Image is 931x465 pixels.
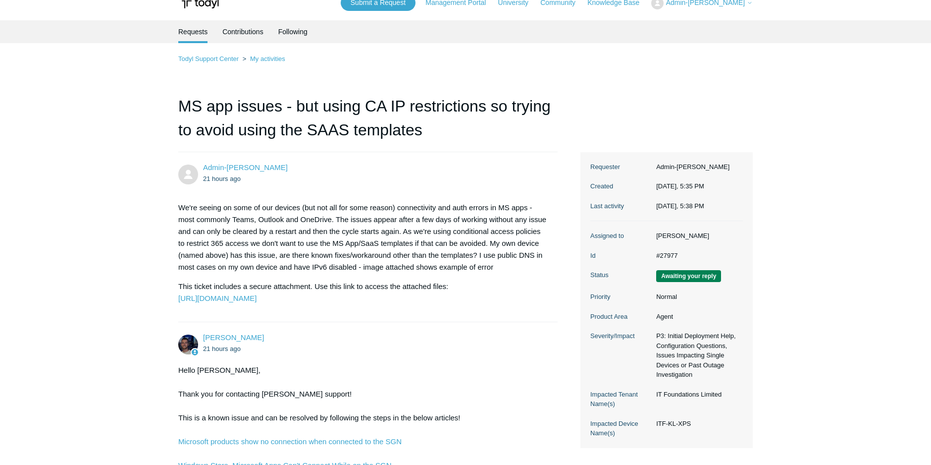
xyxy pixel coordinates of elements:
a: [URL][DOMAIN_NAME] [178,294,257,302]
li: Todyl Support Center [178,55,241,62]
p: This ticket includes a secure attachment. Use this link to access the attached files: [178,281,548,304]
a: My activities [250,55,285,62]
dd: Agent [651,312,743,322]
dt: Created [590,181,651,191]
time: 09/08/2025, 17:35 [656,182,704,190]
dt: Status [590,270,651,280]
dd: ITF-KL-XPS [651,419,743,429]
a: Contributions [222,20,263,43]
dt: Last activity [590,201,651,211]
dt: Impacted Device Name(s) [590,419,651,438]
dt: Id [590,251,651,261]
h1: MS app issues - but using CA IP restrictions so trying to avoid using the SAAS templates [178,94,558,152]
dt: Product Area [590,312,651,322]
span: Admin-Kevin Leightley [203,163,288,172]
dd: P3: Initial Deployment Help, Configuration Questions, Issues Impacting Single Devices or Past Out... [651,331,743,380]
time: 09/08/2025, 17:38 [656,202,704,210]
dd: #27977 [651,251,743,261]
a: Todyl Support Center [178,55,239,62]
dt: Impacted Tenant Name(s) [590,390,651,409]
dt: Priority [590,292,651,302]
dd: [PERSON_NAME] [651,231,743,241]
dd: Admin-[PERSON_NAME] [651,162,743,172]
a: Following [278,20,308,43]
li: Requests [178,20,207,43]
p: We're seeing on some of our devices (but not all for some reason) connectivity and auth errors in... [178,202,548,273]
dd: Normal [651,292,743,302]
a: Admin-[PERSON_NAME] [203,163,288,172]
li: My activities [241,55,285,62]
dt: Assigned to [590,231,651,241]
a: Microsoft products show no connection when connected to the SGN [178,437,402,446]
dt: Severity/Impact [590,331,651,341]
time: 09/08/2025, 17:35 [203,175,241,182]
time: 09/08/2025, 17:38 [203,345,241,352]
span: We are waiting for you to respond [656,270,721,282]
a: [PERSON_NAME] [203,333,264,342]
dt: Requester [590,162,651,172]
span: Connor Davis [203,333,264,342]
dd: IT Foundations Limited [651,390,743,400]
